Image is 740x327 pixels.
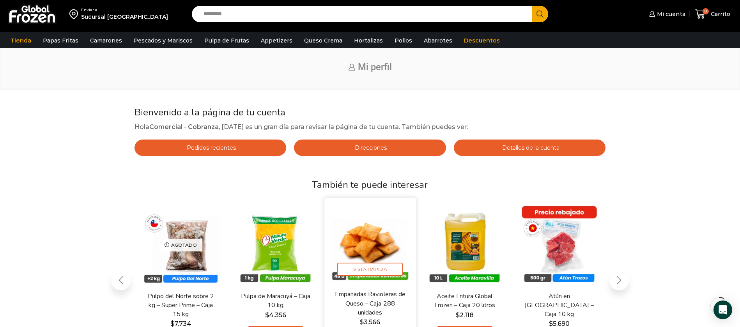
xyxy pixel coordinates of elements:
[69,7,81,21] img: address-field-icon.svg
[149,123,219,131] strong: Comercial - Cobranza
[655,10,685,18] span: Mi cuenta
[86,33,126,48] a: Camarones
[647,6,685,22] a: Mi cuenta
[522,292,596,319] a: Atún en [GEOGRAPHIC_DATA] – Caja 10 kg
[456,311,474,319] bdi: 2.118
[360,318,380,326] bdi: 3.566
[420,33,456,48] a: Abarrotes
[337,262,403,276] span: Vista Rápida
[185,144,236,151] span: Pedidos recientes
[532,6,548,22] button: Search button
[353,144,387,151] span: Direcciones
[391,33,416,48] a: Pollos
[294,140,446,156] a: Direcciones
[693,5,732,23] a: 0 Carrito
[709,10,730,18] span: Carrito
[7,33,35,48] a: Tienda
[135,140,287,156] a: Pedidos recientes
[265,311,286,319] bdi: 4.356
[358,62,392,72] span: Mi perfil
[360,318,364,326] span: $
[500,144,559,151] span: Detalles de la cuenta
[609,271,629,290] div: Next slide
[239,292,312,310] a: Pulpa de Maracuyá – Caja 10 kg
[130,33,197,48] a: Pescados y Mariscos
[135,122,606,132] p: Hola , [DATE] es un gran día para revisar la página de tu cuenta. También puedes ver:
[200,33,253,48] a: Pulpa de Frutas
[159,239,202,251] p: Agotado
[257,33,296,48] a: Appetizers
[135,106,285,118] span: Bienvenido a la página de tu cuenta
[456,311,460,319] span: $
[428,292,501,310] a: Aceite Fritura Global Frozen – Caja 20 litros
[312,179,428,191] span: También te puede interesar
[454,140,606,156] a: Detalles de la cuenta
[39,33,82,48] a: Papas Fritas
[333,290,407,317] a: Empanadas Ravioleras de Queso – Caja 288 unidades
[460,33,504,48] a: Descuentos
[81,13,168,21] div: Sucursal [GEOGRAPHIC_DATA]
[713,300,732,319] div: Open Intercom Messenger
[300,33,346,48] a: Queso Crema
[350,33,387,48] a: Hortalizas
[703,8,709,14] span: 0
[144,292,218,319] a: Pulpo del Norte sobre 2 kg – Super Prime – Caja 15 kg
[265,311,269,319] span: $
[81,7,168,13] div: Enviar a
